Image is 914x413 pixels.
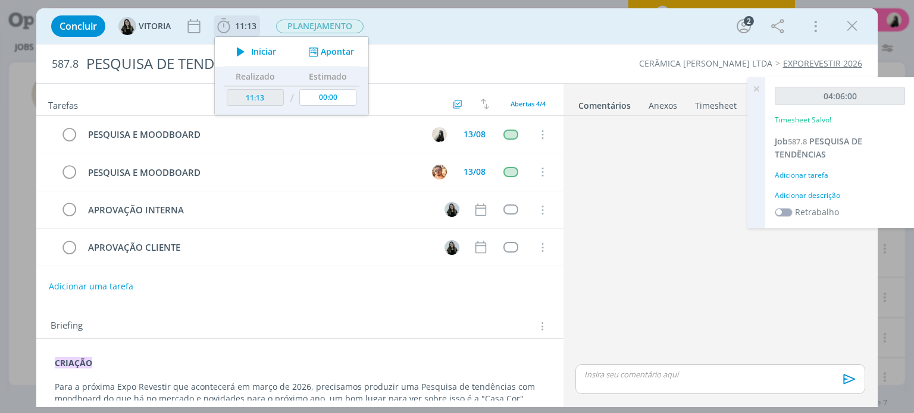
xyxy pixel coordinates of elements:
th: Estimado [297,67,360,86]
button: VVITORIA [118,17,171,35]
strong: CRIAÇÃO [55,357,92,368]
button: Adicionar uma tarefa [48,276,134,297]
span: VITORIA [139,22,171,30]
span: Tarefas [48,97,78,111]
button: 2 [734,17,753,36]
img: V [445,240,459,255]
div: Adicionar descrição [775,190,905,201]
span: 587.8 [788,136,807,147]
span: PLANEJAMENTO [276,20,364,33]
a: Timesheet [694,94,737,112]
th: Realizado [224,67,287,86]
div: PESQUISA E MOODBOARD [83,165,421,180]
button: PLANEJAMENTO [276,19,364,34]
span: 11:13 [235,20,256,31]
div: Anexos [649,100,677,112]
button: V [443,238,461,256]
ul: 11:13 [214,36,369,115]
div: APROVAÇÃO INTERNA [83,203,433,217]
span: Briefing [51,319,83,334]
div: 13/08 [464,130,486,138]
td: / [287,86,297,111]
img: V [118,17,136,35]
span: PESQUISA DE TENDÊNCIAS [775,135,862,160]
span: Concluir [60,21,97,31]
button: V [443,201,461,219]
div: Adicionar tarefa [775,170,905,181]
img: V [432,165,447,179]
span: Iniciar [251,48,276,56]
div: PESQUISA DE TENDÊNCIAS [81,49,519,78]
button: Apontar [305,46,355,58]
img: arrow-down-up.svg [481,99,489,109]
div: 2 [744,16,754,26]
a: CERÂMICA [PERSON_NAME] LTDA [639,58,772,69]
button: Concluir [51,15,105,37]
span: Abertas 4/4 [511,99,546,108]
a: Comentários [578,94,631,112]
img: R [432,127,447,142]
button: 11:13 [214,17,259,36]
img: V [445,202,459,217]
div: PESQUISA E MOODBOARD [83,127,421,142]
label: Retrabalho [795,206,839,218]
button: R [431,125,449,143]
button: Iniciar [230,43,277,60]
a: EXPOREVESTIR 2026 [783,58,862,69]
button: V [431,163,449,181]
span: 587.8 [52,58,79,71]
div: dialog [36,8,877,407]
div: 13/08 [464,168,486,176]
div: APROVAÇÃO CLIENTE [83,240,433,255]
a: Job587.8PESQUISA DE TENDÊNCIAS [775,135,862,160]
p: Timesheet Salvo! [775,115,831,125]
